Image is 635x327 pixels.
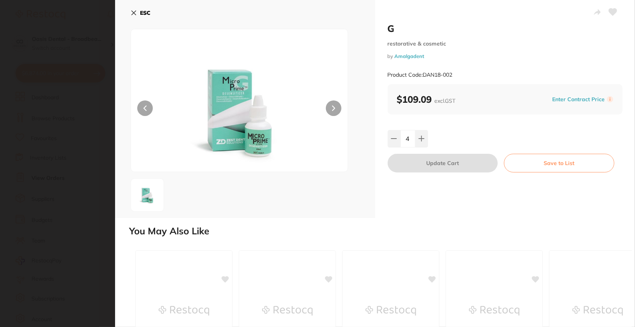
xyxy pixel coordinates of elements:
[174,49,304,172] img: MTgwMDItanBn
[435,97,456,104] span: excl. GST
[133,181,161,209] img: MTgwMDItanBn
[388,53,623,59] small: by
[388,154,498,172] button: Update Cart
[395,53,425,59] a: Amalgadent
[388,72,453,78] small: Product Code: DAN18-002
[397,93,456,105] b: $109.09
[388,40,623,47] small: restorative & cosmetic
[131,6,150,19] button: ESC
[140,9,150,16] b: ESC
[550,96,607,103] button: Enter Contract Price
[129,226,632,237] h2: You May Also Like
[388,23,623,34] h2: G
[504,154,614,172] button: Save to List
[607,96,613,102] label: i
